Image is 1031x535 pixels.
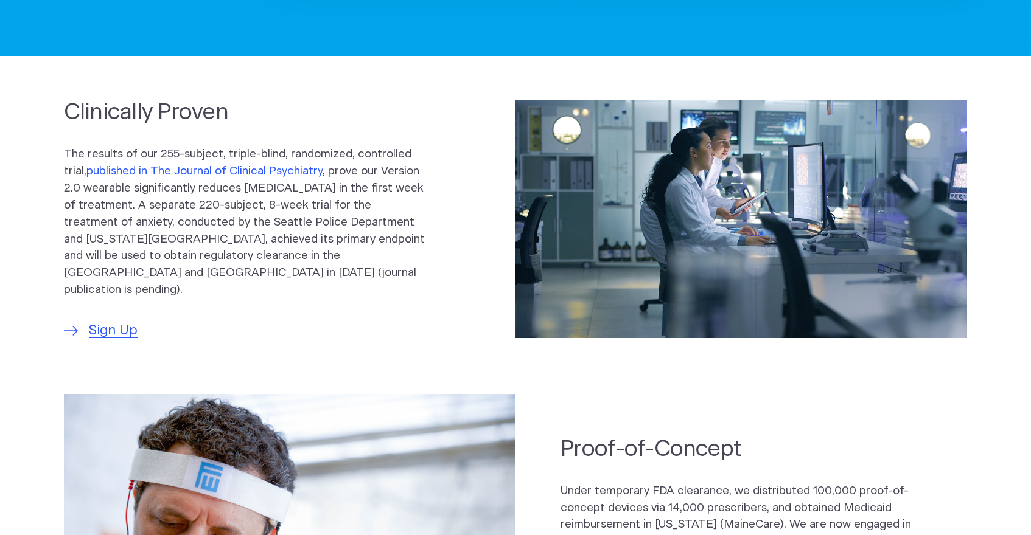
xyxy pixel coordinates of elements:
[64,97,425,127] h2: Clinically Proven
[561,434,922,464] h2: Proof-of-Concept
[86,165,323,177] a: published in The Journal of Clinical Psychiatry
[89,321,138,341] span: Sign Up
[64,146,425,299] p: The results of our 255-subject, triple-blind, randomized, controlled trial, , prove our Version 2...
[64,321,138,341] a: Sign Up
